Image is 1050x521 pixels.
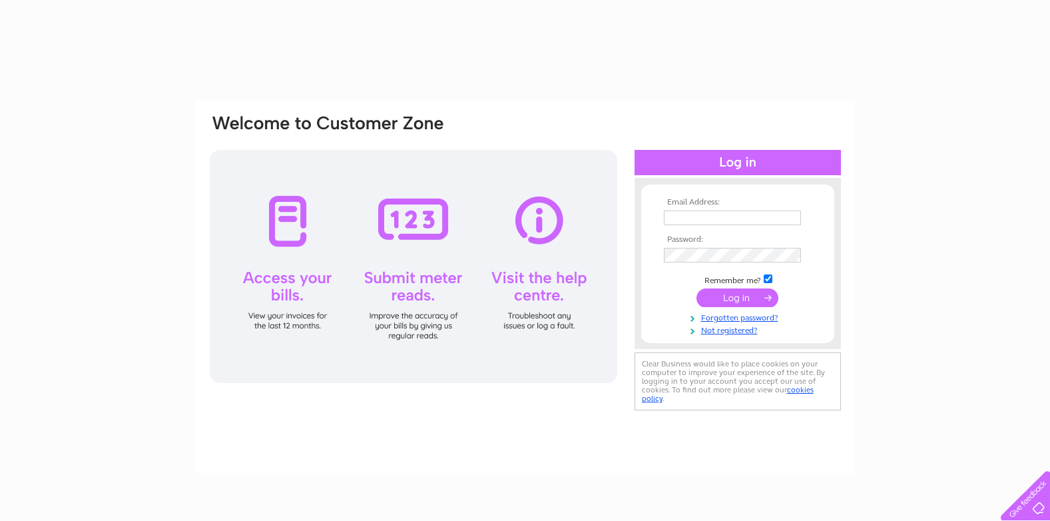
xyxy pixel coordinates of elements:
a: Forgotten password? [664,310,815,323]
input: Submit [696,288,778,307]
a: cookies policy [642,385,814,403]
th: Password: [660,235,815,245]
th: Email Address: [660,198,815,207]
div: Clear Business would like to place cookies on your computer to improve your experience of the sit... [635,352,841,410]
a: Not registered? [664,323,815,336]
td: Remember me? [660,272,815,286]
